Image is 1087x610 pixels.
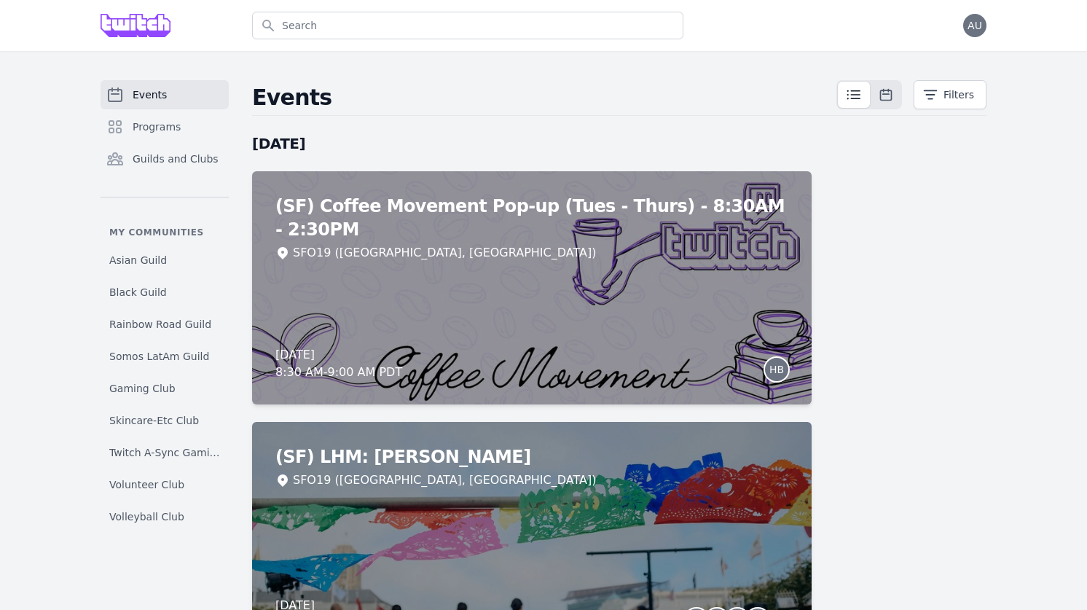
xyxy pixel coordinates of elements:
[109,509,184,524] span: Volleyball Club
[101,375,229,402] a: Gaming Club
[109,349,209,364] span: Somos LatAm Guild
[101,279,229,305] a: Black Guild
[252,12,683,39] input: Search
[963,14,986,37] button: AU
[133,152,219,166] span: Guilds and Clubs
[293,472,596,489] div: SFO19 ([GEOGRAPHIC_DATA], [GEOGRAPHIC_DATA])
[101,247,229,273] a: Asian Guild
[133,120,181,134] span: Programs
[101,343,229,369] a: Somos LatAm Guild
[968,20,982,31] span: AU
[109,285,167,300] span: Black Guild
[275,445,788,469] h2: (SF) LHM: [PERSON_NAME]
[252,133,812,154] h2: [DATE]
[252,85,836,111] h2: Events
[101,227,229,238] p: My communities
[109,317,211,332] span: Rainbow Road Guild
[101,14,170,37] img: Grove
[101,311,229,337] a: Rainbow Road Guild
[101,504,229,530] a: Volleyball Club
[109,445,220,460] span: Twitch A-Sync Gaming (TAG) Club
[101,144,229,173] a: Guilds and Clubs
[252,171,812,404] a: (SF) Coffee Movement Pop-up (Tues - Thurs) - 8:30AM - 2:30PMSFO19 ([GEOGRAPHIC_DATA], [GEOGRAPHIC...
[101,472,229,498] a: Volunteer Club
[101,439,229,466] a: Twitch A-Sync Gaming (TAG) Club
[109,381,176,396] span: Gaming Club
[109,477,184,492] span: Volunteer Club
[101,80,229,530] nav: Sidebar
[275,195,788,241] h2: (SF) Coffee Movement Pop-up (Tues - Thurs) - 8:30AM - 2:30PM
[101,407,229,434] a: Skincare-Etc Club
[914,80,986,109] button: Filters
[101,80,229,109] a: Events
[293,244,596,262] div: SFO19 ([GEOGRAPHIC_DATA], [GEOGRAPHIC_DATA])
[109,413,199,428] span: Skincare-Etc Club
[275,346,402,381] div: [DATE] 8:30 AM - 9:00 AM PDT
[109,253,167,267] span: Asian Guild
[769,364,784,375] span: HB
[133,87,167,102] span: Events
[101,112,229,141] a: Programs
